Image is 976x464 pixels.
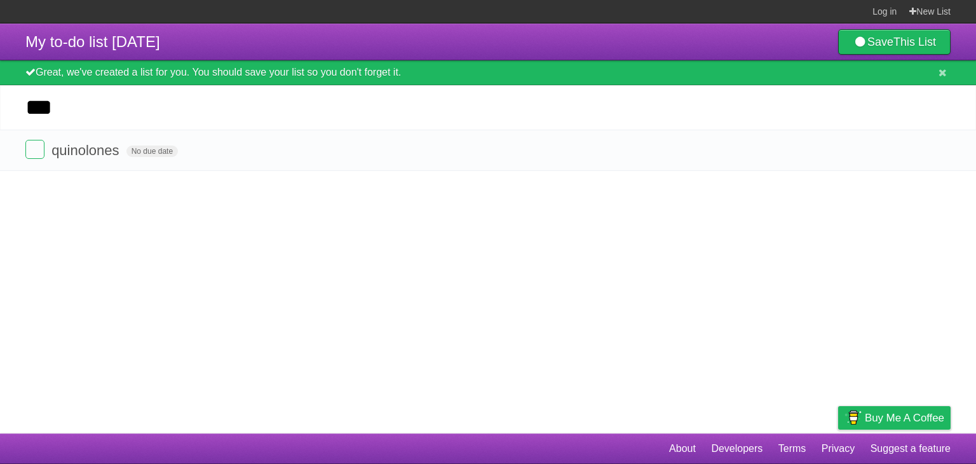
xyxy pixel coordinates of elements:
a: Suggest a feature [871,437,951,461]
span: My to-do list [DATE] [25,33,160,50]
span: quinolones [51,142,122,158]
label: Done [25,140,44,159]
a: Buy me a coffee [838,406,951,430]
a: Privacy [822,437,855,461]
a: Terms [778,437,806,461]
img: Buy me a coffee [844,407,862,428]
span: No due date [126,146,178,157]
a: About [669,437,696,461]
b: This List [893,36,936,48]
a: Developers [711,437,762,461]
span: Buy me a coffee [865,407,944,429]
a: SaveThis List [838,29,951,55]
